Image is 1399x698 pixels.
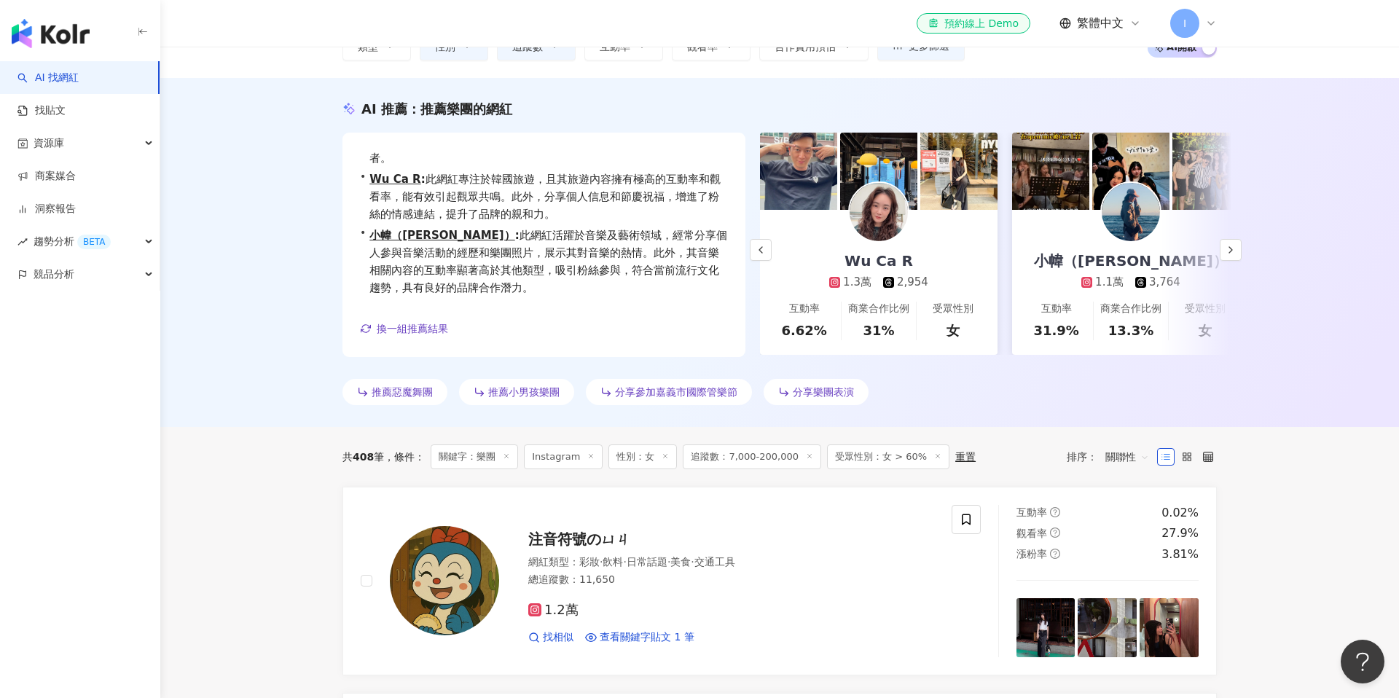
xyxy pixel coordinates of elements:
[1105,445,1149,468] span: 關聯性
[1016,506,1047,518] span: 互動率
[585,630,694,645] a: 查看關鍵字貼文 1 筆
[420,101,512,117] span: 推薦樂團的網紅
[377,323,448,334] span: 換一組推薦結果
[760,133,837,210] img: post-image
[528,630,573,645] a: 找相似
[488,386,560,398] span: 推薦小男孩樂團
[933,302,973,316] div: 受眾性別
[1050,528,1060,538] span: question-circle
[360,318,449,340] button: 換一組推薦結果
[342,487,1217,675] a: KOL Avatar注音符號のㄩㄐ網紅類型：彩妝·飲料·日常話題·美食·交通工具總追蹤數：11,6501.2萬找相似查看關鍵字貼文 1 筆互動率question-circle0.02%觀看率qu...
[17,71,79,85] a: searchAI 找網紅
[543,630,573,645] span: 找相似
[608,444,677,469] span: 性別：女
[1149,275,1180,290] div: 3,764
[1185,302,1226,316] div: 受眾性別
[600,556,603,568] span: ·
[34,225,111,258] span: 趨勢分析
[17,103,66,118] a: 找貼文
[667,556,670,568] span: ·
[623,556,626,568] span: ·
[528,555,934,570] div: 網紅類型 ：
[12,19,90,48] img: logo
[1161,525,1199,541] div: 27.9%
[920,133,998,210] img: post-image
[1050,507,1060,517] span: question-circle
[1019,251,1242,271] div: 小幃（[PERSON_NAME]）
[843,275,871,290] div: 1.3萬
[1102,183,1160,241] img: KOL Avatar
[600,630,694,645] span: 查看關鍵字貼文 1 筆
[1183,15,1186,31] span: I
[361,100,512,118] div: AI 推薦 ：
[830,251,928,271] div: Wu Ca R
[1050,549,1060,559] span: question-circle
[683,444,821,469] span: 追蹤數：7,000-200,000
[372,386,433,398] span: 推薦惡魔舞團
[1161,546,1199,562] div: 3.81%
[369,229,514,242] a: 小幃（[PERSON_NAME]）
[917,13,1030,34] a: 預約線上 Demo
[1016,598,1075,657] img: post-image
[390,526,499,635] img: KOL Avatar
[17,202,76,216] a: 洞察報告
[1067,445,1157,468] div: 排序：
[353,451,374,463] span: 408
[528,573,934,587] div: 總追蹤數 ： 11,650
[77,235,111,249] div: BETA
[1199,321,1212,340] div: 女
[342,451,384,463] div: 共 筆
[840,133,917,210] img: post-image
[384,451,425,463] span: 條件 ：
[360,227,728,297] div: •
[691,556,694,568] span: ·
[863,321,894,340] div: 31%
[17,169,76,184] a: 商案媒合
[615,386,737,398] span: 分享參加嘉義市國際管樂節
[793,386,854,398] span: 分享樂團表演
[431,444,518,469] span: 關鍵字：樂團
[781,321,826,340] div: 6.62%
[1140,598,1199,657] img: post-image
[34,258,74,291] span: 競品分析
[579,556,600,568] span: 彩妝
[1016,528,1047,539] span: 觀看率
[897,275,928,290] div: 2,954
[524,444,603,469] span: Instagram
[1016,548,1047,560] span: 漲粉率
[627,556,667,568] span: 日常話題
[1077,15,1124,31] span: 繁體中文
[1092,133,1169,210] img: post-image
[848,302,909,316] div: 商業合作比例
[1341,640,1384,683] iframe: Help Scout Beacon - Open
[369,173,420,186] a: Wu Ca R
[603,556,623,568] span: 飲料
[928,16,1019,31] div: 預約線上 Demo
[369,227,728,297] span: 此網紅活躍於音樂及藝術領域，經常分享個人參與音樂活動的經歷和樂團照片，展示其對音樂的熱情。此外，其音樂相關內容的互動率顯著高於其他類型，吸引粉絲參與，符合當前流行文化趨勢，具有良好的品牌合作潛力。
[360,170,728,223] div: •
[528,530,630,548] span: 注音符號のㄩㄐ
[34,127,64,160] span: 資源庫
[670,556,691,568] span: 美食
[1108,321,1153,340] div: 13.3%
[369,170,728,223] span: 此網紅專注於韓國旅遊，且其旅遊內容擁有極高的互動率和觀看率，能有效引起觀眾共鳴。此外，分享個人信息和節慶祝福，增進了粉絲的情感連結，提升了品牌的親和力。
[515,229,520,242] span: :
[528,603,579,618] span: 1.2萬
[850,183,908,241] img: KOL Avatar
[1012,133,1089,210] img: post-image
[760,210,998,355] a: Wu Ca R1.3萬2,954互動率6.62%商業合作比例31%受眾性別女
[955,451,976,463] div: 重置
[1078,598,1137,657] img: post-image
[1041,302,1072,316] div: 互動率
[1172,133,1250,210] img: post-image
[1100,302,1161,316] div: 商業合作比例
[17,237,28,247] span: rise
[827,444,949,469] span: 受眾性別：女 > 60%
[694,556,735,568] span: 交通工具
[947,321,960,340] div: 女
[1033,321,1078,340] div: 31.9%
[1012,210,1250,355] a: 小幃（[PERSON_NAME]）1.1萬3,764互動率31.9%商業合作比例13.3%受眾性別女
[1095,275,1124,290] div: 1.1萬
[421,173,426,186] span: :
[1161,505,1199,521] div: 0.02%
